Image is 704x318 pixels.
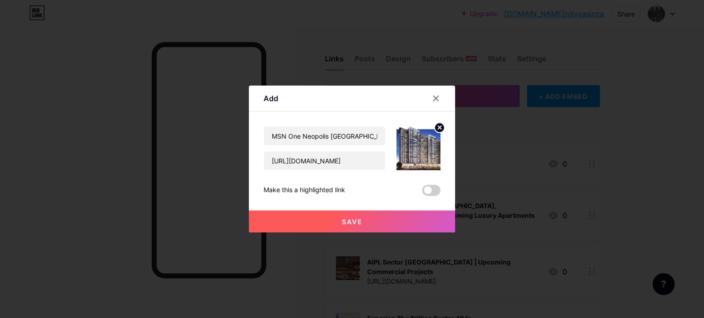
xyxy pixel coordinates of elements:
[264,185,345,196] div: Make this a highlighted link
[264,151,385,170] input: URL
[396,126,440,170] img: link_thumbnail
[249,210,455,232] button: Save
[342,218,363,226] span: Save
[264,93,278,104] div: Add
[264,127,385,145] input: Title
